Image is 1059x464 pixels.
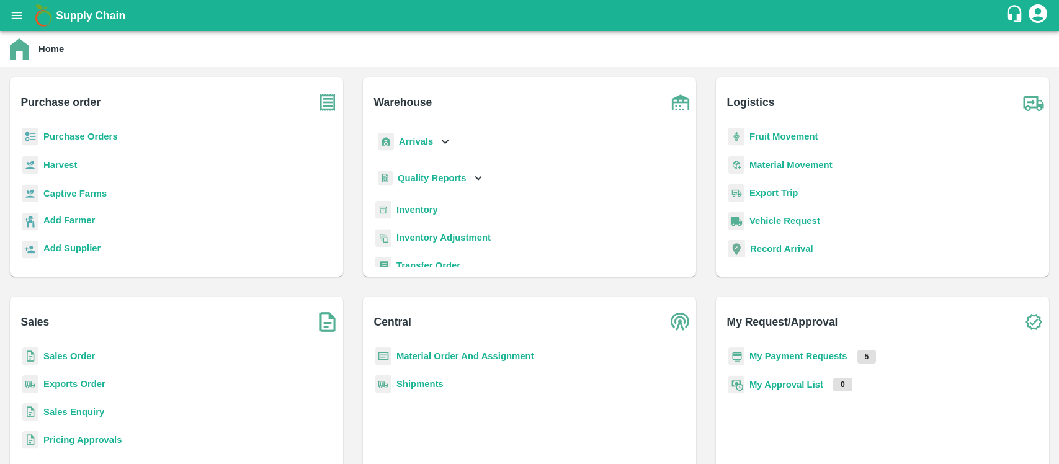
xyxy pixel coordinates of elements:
[375,257,391,275] img: whTransfer
[1018,87,1049,118] img: truck
[375,201,391,219] img: whInventory
[43,351,95,361] a: Sales Order
[378,171,393,186] img: qualityReport
[10,38,29,60] img: home
[312,87,343,118] img: purchase
[665,87,696,118] img: warehouse
[833,378,852,391] p: 0
[396,379,444,389] a: Shipments
[22,403,38,421] img: sales
[727,94,775,111] b: Logistics
[375,375,391,393] img: shipments
[749,132,818,141] a: Fruit Movement
[21,94,101,111] b: Purchase order
[56,9,125,22] b: Supply Chain
[22,431,38,449] img: sales
[728,128,744,146] img: fruit
[43,243,101,253] b: Add Supplier
[374,94,432,111] b: Warehouse
[312,306,343,337] img: soSales
[21,313,50,331] b: Sales
[749,380,823,390] a: My Approval List
[728,347,744,365] img: payment
[22,128,38,146] img: reciept
[22,213,38,231] img: farmer
[22,347,38,365] img: sales
[398,173,467,183] b: Quality Reports
[56,7,1005,24] a: Supply Chain
[375,166,485,191] div: Quality Reports
[38,44,64,54] b: Home
[728,184,744,202] img: delivery
[43,132,118,141] a: Purchase Orders
[31,3,56,28] img: logo
[396,261,460,270] a: Transfer Order
[43,379,105,389] a: Exports Order
[1027,2,1049,29] div: account of current user
[43,160,77,170] a: Harvest
[1018,306,1049,337] img: check
[378,133,394,151] img: whArrival
[375,229,391,247] img: inventory
[749,216,820,226] a: Vehicle Request
[43,435,122,445] a: Pricing Approvals
[1005,4,1027,27] div: customer-support
[749,351,847,361] a: My Payment Requests
[43,407,104,417] a: Sales Enquiry
[728,156,744,174] img: material
[399,136,433,146] b: Arrivals
[396,205,438,215] a: Inventory
[22,184,38,203] img: harvest
[22,156,38,174] img: harvest
[728,375,744,394] img: approval
[728,240,745,257] img: recordArrival
[665,306,696,337] img: central
[22,241,38,259] img: supplier
[750,244,813,254] a: Record Arrival
[749,188,798,198] a: Export Trip
[43,189,107,199] a: Captive Farms
[396,233,491,243] a: Inventory Adjustment
[43,213,95,230] a: Add Farmer
[43,215,95,225] b: Add Farmer
[43,241,101,258] a: Add Supplier
[374,313,411,331] b: Central
[728,212,744,230] img: vehicle
[2,1,31,30] button: open drawer
[749,160,833,170] a: Material Movement
[857,350,877,364] p: 5
[375,347,391,365] img: centralMaterial
[22,375,38,393] img: shipments
[375,128,452,156] div: Arrivals
[396,351,534,361] a: Material Order And Assignment
[727,313,838,331] b: My Request/Approval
